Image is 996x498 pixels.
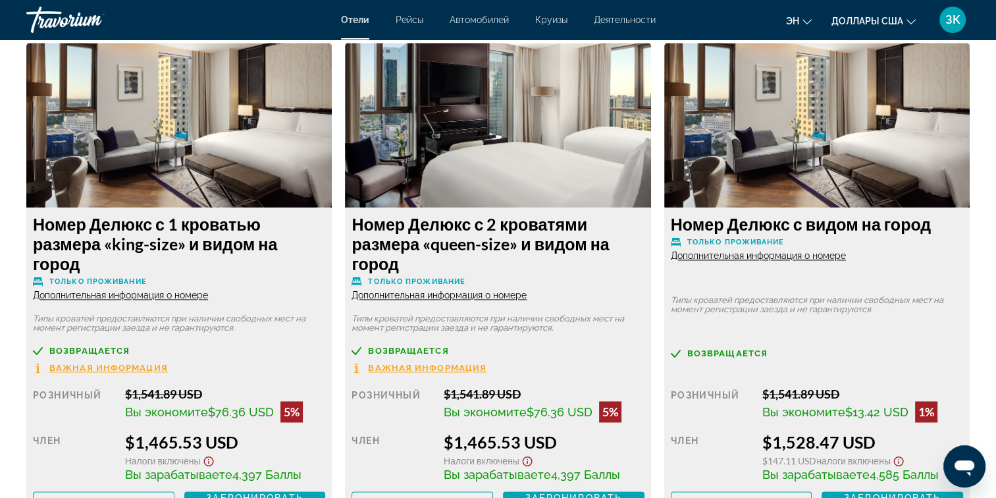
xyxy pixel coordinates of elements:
div: Розничный [671,387,753,422]
button: Пользовательское меню [935,6,970,34]
div: $1,541.89 USD [444,387,644,401]
div: $1,541.89 USD [762,387,963,401]
div: $1,541.89 USD [125,387,326,401]
span: $13.42 USD [845,405,908,419]
a: Травориум [26,3,158,37]
span: 4,397 Баллы [551,468,620,482]
span: Дополнительная информация о номере [352,290,527,300]
span: Вы зарабатываете [125,468,232,482]
span: Дополнительная информация о номере [671,250,846,261]
div: Розничный [352,387,434,422]
span: Вы экономите [444,405,527,419]
iframe: Button to launch messaging window [943,445,985,487]
span: Возвращается [368,346,448,355]
span: Возвращается [49,346,130,355]
a: Деятельности [594,14,656,25]
font: $1,465.53 USD [125,432,238,452]
span: Налоги включены [125,455,201,466]
button: Показать отказ от ответственности за налоги и сборы [519,452,535,467]
span: эн [786,16,799,26]
font: Номер Делюкс с видом на город [671,214,931,234]
p: Типы кроватей предоставляются при наличии свободных мест на момент регистрации заезда и не гарант... [352,314,644,333]
button: Показать отказ от ответственности за налоги и сборы [201,452,217,467]
div: 5% [599,401,621,422]
span: $147.11 USD [762,455,816,466]
span: Вы экономите [125,405,208,419]
div: 1% [915,401,937,422]
font: $1,528.47 USD [762,432,876,452]
a: Автомобилей [450,14,509,25]
button: Изменение языка [786,11,812,30]
a: Возвращается [671,348,963,358]
font: Номер Делюкс с 2 кроватями размера «queen-size» и видом на город [352,214,609,273]
p: Типы кроватей предоставляются при наличии свободных мест на момент регистрации заезда и не гарант... [33,314,325,333]
span: Возвращается [687,349,768,358]
font: Номер Делюкс с 1 кроватью размера «king-size» и видом на город [33,214,277,273]
button: Изменить валюту [831,11,916,30]
div: Член [671,432,753,482]
a: Рейсы [396,14,423,25]
img: b6ab0e0e-92d9-42ff-86b1-116c947203ee.jpeg [664,43,970,207]
img: b6ab0e0e-92d9-42ff-86b1-116c947203ee.jpeg [26,43,332,207]
span: Доллары США [831,16,903,26]
span: Налоги включены [444,455,519,466]
span: ЗК [945,13,960,26]
img: c254e691-5542-414c-be52-c6aac0fa0ef7.jpeg [345,43,650,207]
span: Только проживание [687,238,785,246]
div: Член [33,432,115,482]
a: Круизы [535,14,567,25]
div: Розничный [33,387,115,422]
span: Вы зарабатываете [762,468,870,482]
p: Типы кроватей предоставляются при наличии свободных мест на момент регистрации заезда и не гарант... [671,296,963,314]
span: 4,397 Баллы [232,468,301,482]
span: $76.36 USD [527,405,592,419]
a: Возвращается [352,346,644,356]
div: Член [352,432,434,482]
span: 4,585 Баллы [870,468,939,482]
span: Вы зарабатываете [444,468,551,482]
a: Отели [341,14,369,25]
span: Важная информация [368,364,486,372]
span: Только проживание [368,277,465,286]
span: $76.36 USD [208,405,274,419]
font: $1,465.53 USD [444,432,557,452]
div: 5% [280,401,303,422]
span: Налоги включены [816,455,891,466]
button: Важная информация [352,362,486,373]
span: Дополнительная информация о номере [33,290,208,300]
span: Вы экономите [762,405,845,419]
span: Важная информация [49,364,168,372]
button: Важная информация [33,362,168,373]
button: Показать отказ от ответственности за налоги и сборы [891,452,906,467]
span: Только проживание [49,277,147,286]
a: Возвращается [33,346,325,356]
